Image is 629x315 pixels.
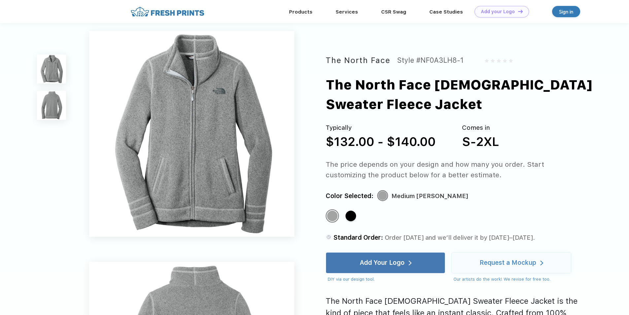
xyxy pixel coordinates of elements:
[518,10,523,13] img: DT
[37,91,66,120] img: func=resize&h=100
[480,260,536,266] div: Request a Mockup
[462,133,499,151] div: S-2XL
[397,54,464,66] div: Style #NF0A3LH8-1
[453,276,571,283] div: Our artists do the work! We revise for free too.
[360,260,405,266] div: Add Your Logo
[289,9,313,15] a: Products
[326,191,374,201] div: Color Selected:
[327,211,338,221] div: Medium Grey Heather
[326,54,390,66] div: The North Face
[409,261,412,265] img: white arrow
[497,59,501,63] img: gray_star.svg
[485,59,489,63] img: gray_star.svg
[481,9,515,15] div: Add your Logo
[509,59,513,63] img: gray_star.svg
[391,191,468,201] div: Medium [PERSON_NAME]
[346,211,356,221] div: Black Heather
[37,54,66,84] img: func=resize&h=100
[326,123,436,133] div: Typically
[328,276,445,283] div: DIY via our design tool.
[333,234,383,241] span: Standard Order:
[326,159,583,180] div: The price depends on your design and how many you order. Start customizing the product below for ...
[491,59,495,63] img: gray_star.svg
[462,123,499,133] div: Comes in
[326,234,332,240] img: standard order
[129,6,206,17] img: fo%20logo%202.webp
[326,75,609,115] div: The North Face [DEMOGRAPHIC_DATA] Sweater Fleece Jacket
[326,133,436,151] div: $132.00 - $140.00
[503,59,507,63] img: gray_star.svg
[552,6,580,17] a: Sign in
[540,261,543,265] img: white arrow
[385,234,535,241] span: Order [DATE] and we’ll deliver it by [DATE]–[DATE].
[559,8,573,16] div: Sign in
[89,31,294,236] img: func=resize&h=640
